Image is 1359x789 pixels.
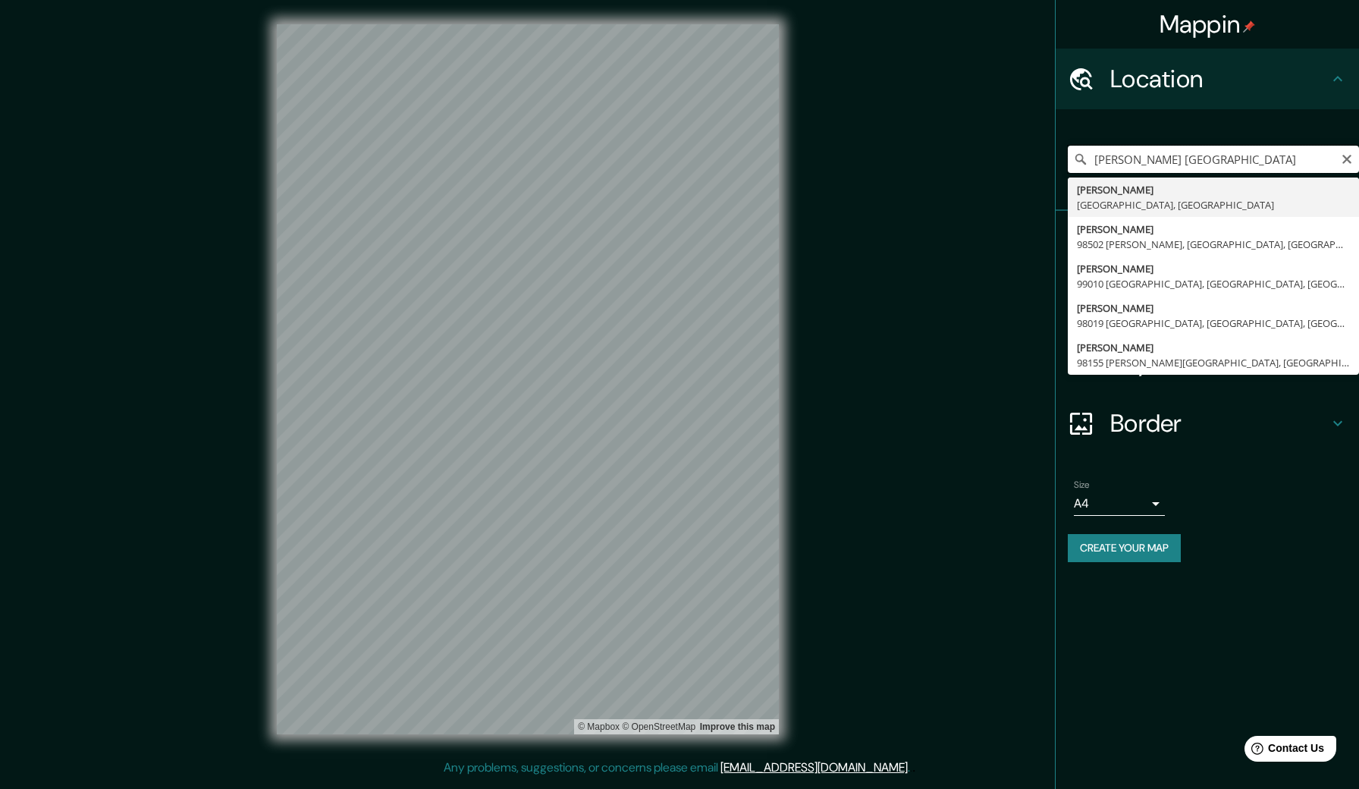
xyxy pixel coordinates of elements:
div: 98155 [PERSON_NAME][GEOGRAPHIC_DATA], [GEOGRAPHIC_DATA], [GEOGRAPHIC_DATA] [1077,355,1350,370]
button: Create your map [1068,534,1181,562]
div: 98502 [PERSON_NAME], [GEOGRAPHIC_DATA], [GEOGRAPHIC_DATA] [1077,237,1350,252]
div: Pins [1056,211,1359,272]
img: pin-icon.png [1243,20,1255,33]
h4: Mappin [1160,9,1256,39]
div: Layout [1056,332,1359,393]
h4: Location [1110,64,1329,94]
div: . [912,759,915,777]
a: Map feedback [700,721,775,732]
div: 98019 [GEOGRAPHIC_DATA], [GEOGRAPHIC_DATA], [GEOGRAPHIC_DATA] [1077,316,1350,331]
iframe: Help widget launcher [1224,730,1342,772]
div: Style [1056,272,1359,332]
div: A4 [1074,492,1165,516]
div: Border [1056,393,1359,454]
a: [EMAIL_ADDRESS][DOMAIN_NAME] [720,759,908,775]
label: Size [1074,479,1090,492]
h4: Layout [1110,347,1329,378]
input: Pick your city or area [1068,146,1359,173]
div: 99010 [GEOGRAPHIC_DATA], [GEOGRAPHIC_DATA], [GEOGRAPHIC_DATA] [1077,276,1350,291]
div: [PERSON_NAME] [1077,182,1350,197]
button: Clear [1341,151,1353,165]
div: [PERSON_NAME] [1077,261,1350,276]
h4: Border [1110,408,1329,439]
div: . [910,759,912,777]
div: [GEOGRAPHIC_DATA], [GEOGRAPHIC_DATA] [1077,197,1350,212]
p: Any problems, suggestions, or concerns please email . [444,759,910,777]
div: [PERSON_NAME] [1077,300,1350,316]
a: Mapbox [578,721,620,732]
canvas: Map [277,24,779,734]
div: [PERSON_NAME] [1077,340,1350,355]
a: OpenStreetMap [622,721,695,732]
div: Location [1056,49,1359,109]
div: [PERSON_NAME] [1077,222,1350,237]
